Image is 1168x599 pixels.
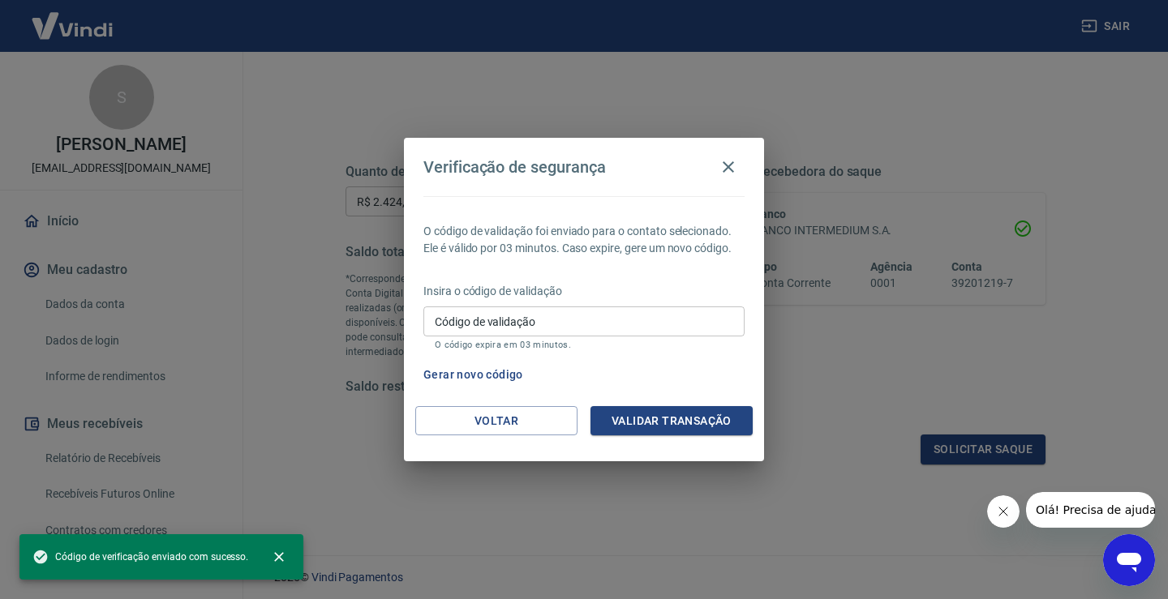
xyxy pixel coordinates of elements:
[1026,492,1155,528] iframe: Mensagem da empresa
[423,157,606,177] h4: Verificação de segurança
[435,340,733,350] p: O código expira em 03 minutos.
[423,283,745,300] p: Insira o código de validação
[32,549,248,565] span: Código de verificação enviado com sucesso.
[10,11,136,24] span: Olá! Precisa de ajuda?
[415,406,578,436] button: Voltar
[1103,534,1155,586] iframe: Botão para abrir a janela de mensagens
[987,495,1020,528] iframe: Fechar mensagem
[423,223,745,257] p: O código de validação foi enviado para o contato selecionado. Ele é válido por 03 minutos. Caso e...
[261,539,297,575] button: close
[590,406,753,436] button: Validar transação
[417,360,530,390] button: Gerar novo código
